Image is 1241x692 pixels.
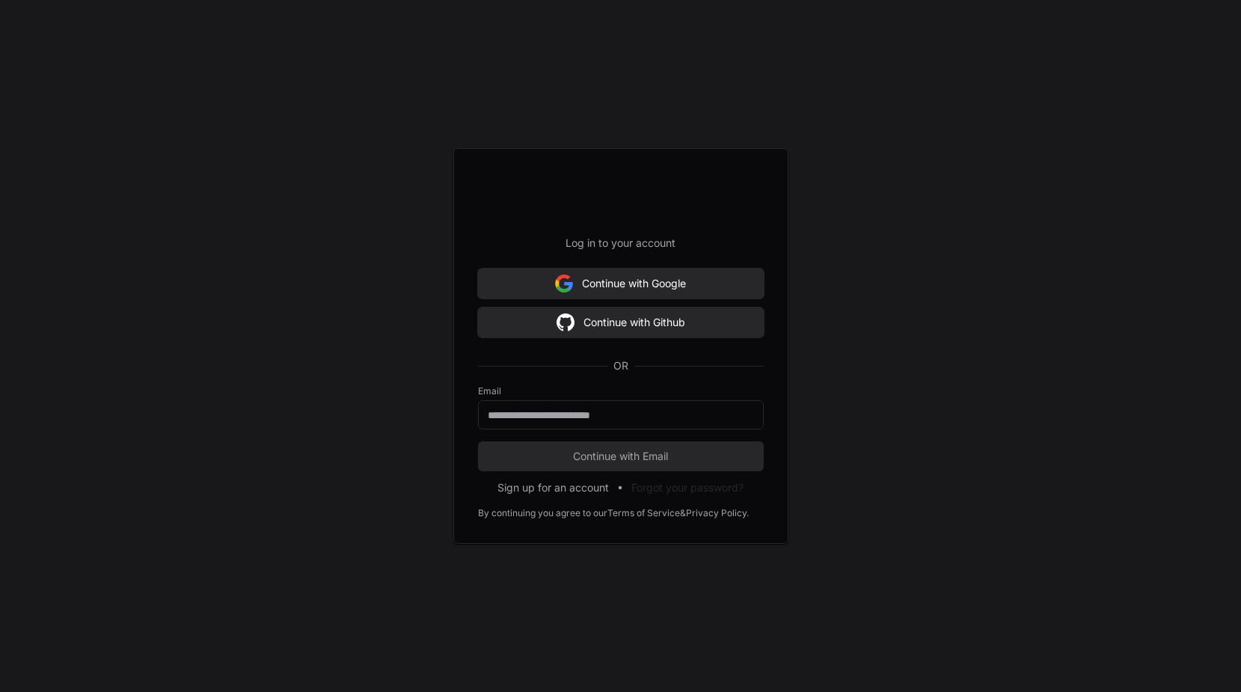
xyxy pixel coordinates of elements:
button: Continue with Email [478,441,764,471]
button: Continue with Google [478,269,764,298]
button: Forgot your password? [631,480,744,495]
button: Continue with Github [478,307,764,337]
p: Log in to your account [478,236,764,251]
a: Terms of Service [607,507,680,519]
div: & [680,507,686,519]
label: Email [478,385,764,397]
span: OR [607,358,634,373]
span: Continue with Email [478,449,764,464]
img: Sign in with google [557,307,574,337]
button: Sign up for an account [497,480,609,495]
div: By continuing you agree to our [478,507,607,519]
a: Privacy Policy. [686,507,749,519]
img: Sign in with google [555,269,573,298]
